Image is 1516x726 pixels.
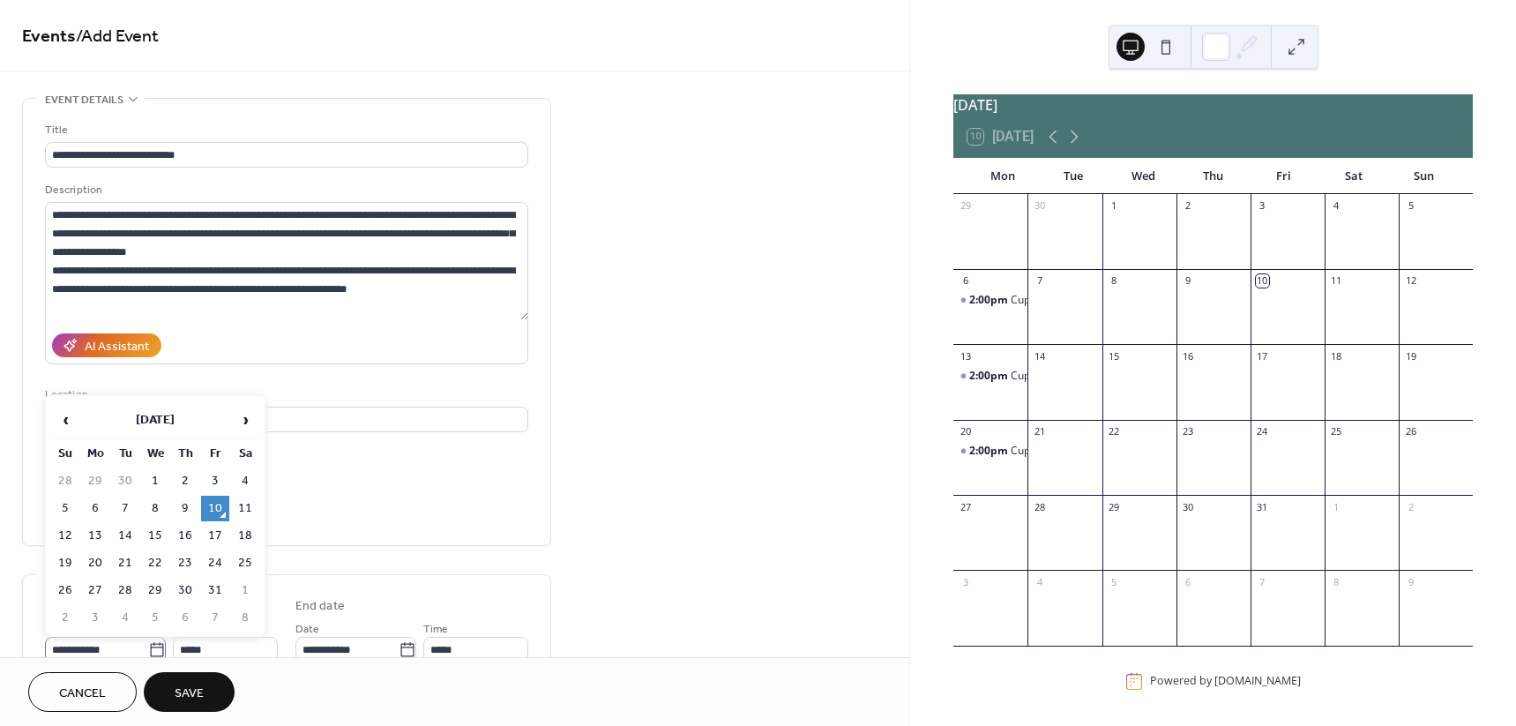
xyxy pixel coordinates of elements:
[1256,500,1269,513] div: 31
[1182,425,1195,438] div: 23
[232,402,258,438] span: ›
[59,685,106,703] span: Cancel
[45,385,525,404] div: Location
[51,578,79,603] td: 26
[51,523,79,549] td: 12
[1182,199,1195,213] div: 2
[953,94,1473,116] div: [DATE]
[144,672,235,712] button: Save
[81,550,109,576] td: 20
[175,685,204,703] span: Save
[1330,349,1343,363] div: 18
[28,672,137,712] button: Cancel
[141,468,169,494] td: 1
[141,441,169,467] th: We
[171,523,199,549] td: 16
[969,293,1011,308] span: 2:00pm
[1388,159,1459,194] div: Sun
[1330,575,1343,588] div: 8
[1404,274,1417,288] div: 12
[231,523,259,549] td: 18
[959,575,972,588] div: 3
[1318,159,1389,194] div: Sat
[1182,274,1195,288] div: 9
[52,333,161,357] button: AI Assistant
[1108,199,1121,213] div: 1
[1404,349,1417,363] div: 19
[1033,575,1046,588] div: 4
[81,496,109,521] td: 6
[81,523,109,549] td: 13
[295,620,319,639] span: Date
[953,444,1027,459] div: Cuppa and Catch up
[171,550,199,576] td: 23
[81,578,109,603] td: 27
[201,550,229,576] td: 24
[1182,575,1195,588] div: 6
[1011,293,1109,308] div: Cuppa and Catch up
[111,578,139,603] td: 28
[1033,349,1046,363] div: 14
[81,468,109,494] td: 29
[141,605,169,631] td: 5
[1033,500,1046,513] div: 28
[1404,500,1417,513] div: 2
[51,441,79,467] th: Su
[1108,274,1121,288] div: 8
[1038,159,1109,194] div: Tue
[201,441,229,467] th: Fr
[171,441,199,467] th: Th
[1011,369,1109,384] div: Cuppa and Catch up
[171,605,199,631] td: 6
[953,293,1027,308] div: Cuppa and Catch up
[1256,274,1269,288] div: 10
[52,402,78,438] span: ‹
[141,523,169,549] td: 15
[51,550,79,576] td: 19
[85,338,149,356] div: AI Assistant
[969,444,1011,459] span: 2:00pm
[959,500,972,513] div: 27
[1256,425,1269,438] div: 24
[231,468,259,494] td: 4
[81,605,109,631] td: 3
[201,578,229,603] td: 31
[1182,349,1195,363] div: 16
[959,349,972,363] div: 13
[141,550,169,576] td: 22
[1404,425,1417,438] div: 26
[1330,274,1343,288] div: 11
[423,620,448,639] span: Time
[111,441,139,467] th: Tu
[45,181,525,199] div: Description
[51,468,79,494] td: 28
[1108,159,1178,194] div: Wed
[231,578,259,603] td: 1
[201,605,229,631] td: 7
[111,523,139,549] td: 14
[201,496,229,521] td: 10
[81,401,229,439] th: [DATE]
[295,597,345,616] div: End date
[1330,425,1343,438] div: 25
[959,274,972,288] div: 6
[81,441,109,467] th: Mo
[201,468,229,494] td: 3
[967,159,1038,194] div: Mon
[1108,500,1121,513] div: 29
[1404,199,1417,213] div: 5
[111,605,139,631] td: 4
[1150,674,1301,689] div: Powered by
[231,550,259,576] td: 25
[111,496,139,521] td: 7
[51,496,79,521] td: 5
[111,468,139,494] td: 30
[1256,575,1269,588] div: 7
[1033,274,1046,288] div: 7
[1182,500,1195,513] div: 30
[1256,349,1269,363] div: 17
[959,199,972,213] div: 29
[141,578,169,603] td: 29
[1033,425,1046,438] div: 21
